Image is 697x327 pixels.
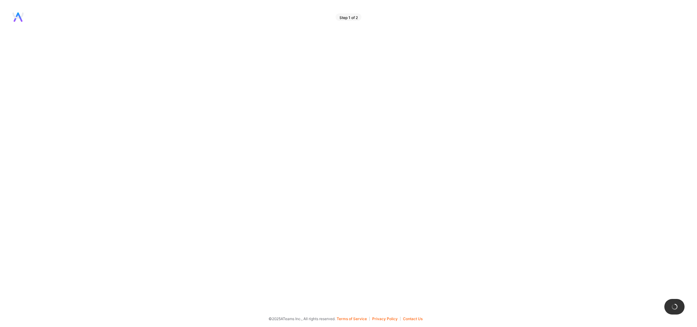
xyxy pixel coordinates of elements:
button: Contact Us [403,317,423,321]
div: Step 1 of 2 [336,13,362,21]
img: loading [670,302,679,311]
button: Terms of Service [337,317,370,321]
button: Privacy Policy [372,317,400,321]
span: © 2025 ATeams Inc., All rights reserved. [269,315,335,322]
